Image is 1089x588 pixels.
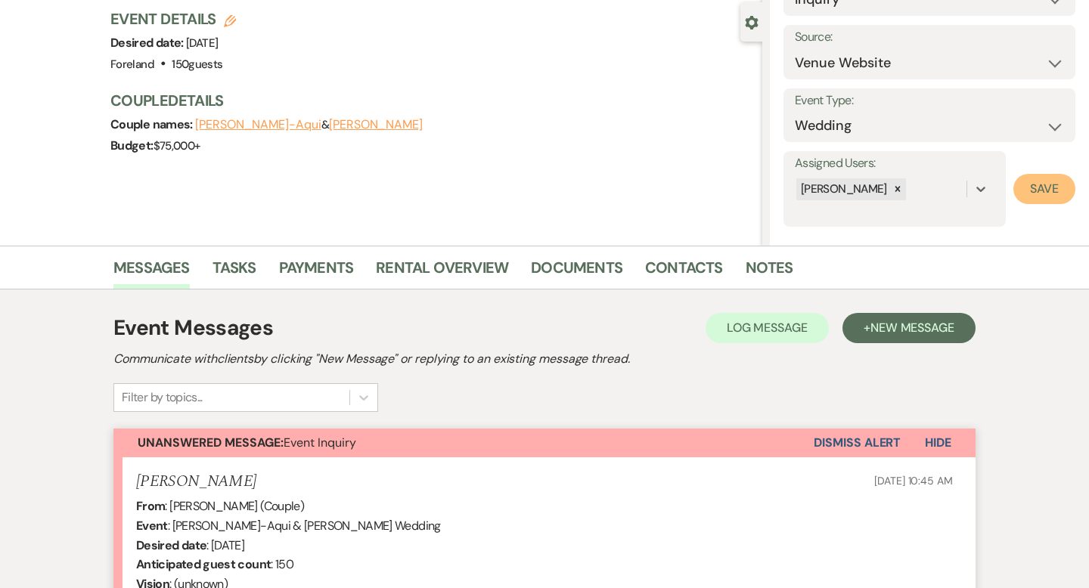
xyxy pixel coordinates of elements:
b: From [136,498,165,514]
button: Dismiss Alert [814,429,901,457]
span: Event Inquiry [138,435,356,450]
h1: Event Messages [113,312,273,344]
button: Hide [901,429,976,457]
button: Close lead details [745,14,759,29]
span: & [195,117,423,132]
a: Notes [746,255,793,289]
a: Rental Overview [376,255,508,289]
b: Desired date [136,537,206,553]
button: Save [1013,174,1075,204]
label: Source: [795,26,1064,48]
div: Filter by topics... [122,388,203,407]
strong: Unanswered Message: [138,435,284,450]
div: [PERSON_NAME] [796,178,889,200]
b: Anticipated guest count [136,556,271,572]
button: +New Message [842,313,976,343]
b: Event [136,518,168,534]
span: Budget: [110,138,154,153]
span: New Message [870,320,954,336]
button: [PERSON_NAME] [329,119,423,131]
label: Assigned Users: [795,153,994,175]
a: Messages [113,255,190,289]
span: [DATE] 10:45 AM [874,474,953,487]
a: Contacts [645,255,723,289]
span: Foreland [110,57,154,72]
span: Couple names: [110,116,195,132]
a: Documents [531,255,622,289]
span: [DATE] [186,36,218,51]
button: Log Message [706,313,829,343]
a: Payments [279,255,354,289]
span: Desired date: [110,35,186,51]
label: Event Type: [795,90,1064,112]
button: Unanswered Message:Event Inquiry [113,429,814,457]
span: Hide [925,435,951,450]
h3: Event Details [110,8,236,29]
span: $75,000+ [154,138,200,153]
h2: Communicate with clients by clicking "New Message" or replying to an existing message thread. [113,350,976,368]
h3: Couple Details [110,90,747,111]
span: 150 guests [172,57,222,72]
button: [PERSON_NAME]-Aqui [195,119,321,131]
span: Log Message [727,320,808,336]
h5: [PERSON_NAME] [136,472,256,491]
a: Tasks [213,255,256,289]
